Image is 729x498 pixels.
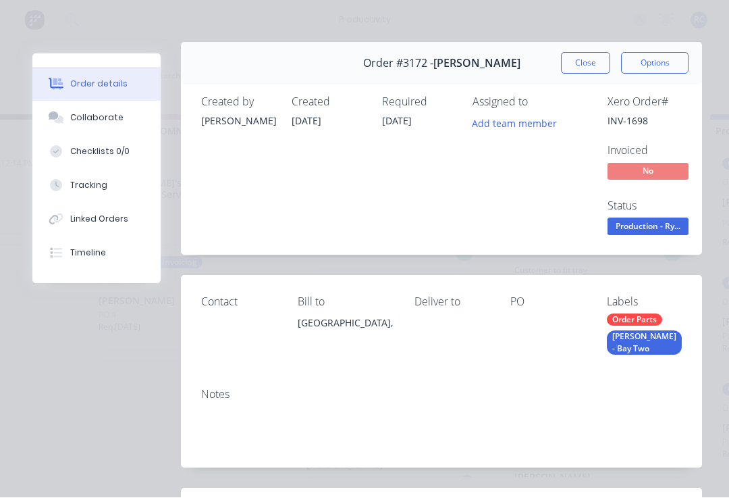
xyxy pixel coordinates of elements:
[621,53,688,74] button: Options
[607,200,709,213] div: Status
[70,146,130,158] div: Checklists 0/0
[32,203,161,236] button: Linked Orders
[70,112,124,124] div: Collaborate
[473,114,564,132] button: Add team member
[32,236,161,270] button: Timeline
[561,53,610,74] button: Close
[292,115,321,128] span: [DATE]
[201,389,682,401] div: Notes
[70,180,107,192] div: Tracking
[201,114,275,128] div: [PERSON_NAME]
[510,296,585,309] div: PO
[382,96,456,109] div: Required
[465,114,564,132] button: Add team member
[607,314,662,326] div: Order Parts
[70,78,128,91] div: Order details
[292,96,366,109] div: Created
[607,296,682,309] div: Labels
[32,101,161,135] button: Collaborate
[433,57,520,70] span: [PERSON_NAME]
[607,114,709,128] div: INV-1698
[363,57,433,70] span: Order #3172 -
[70,214,128,226] div: Linked Orders
[298,296,393,309] div: Bill to
[607,218,688,235] span: Production - Ry...
[201,296,276,309] div: Contact
[607,145,709,157] div: Invoiced
[32,68,161,101] button: Order details
[607,218,688,239] button: Production - Ry...
[70,247,106,259] div: Timeline
[607,96,709,109] div: Xero Order #
[32,169,161,203] button: Tracking
[607,331,682,355] div: [PERSON_NAME] - Bay Two
[473,96,607,109] div: Assigned to
[32,135,161,169] button: Checklists 0/0
[201,96,275,109] div: Created by
[414,296,489,309] div: Deliver to
[298,314,393,333] div: [GEOGRAPHIC_DATA],
[382,115,412,128] span: [DATE]
[607,164,688,180] span: No
[298,314,393,357] div: [GEOGRAPHIC_DATA],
